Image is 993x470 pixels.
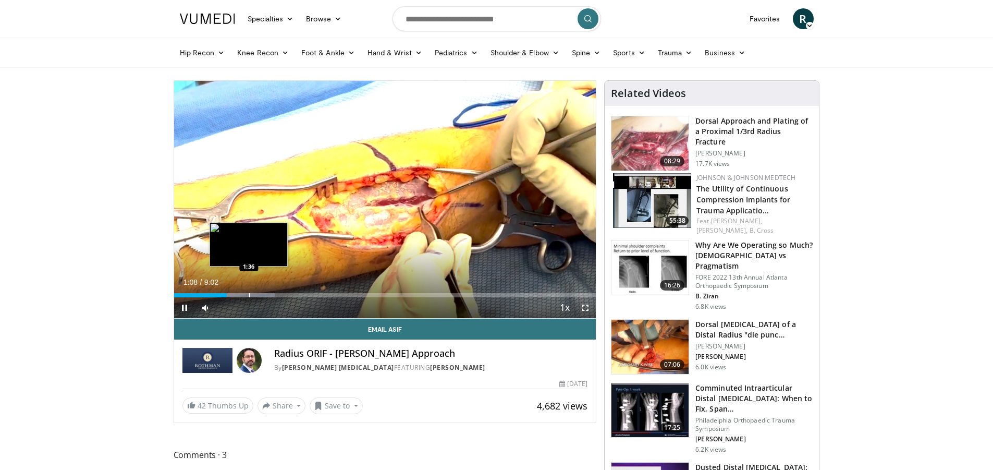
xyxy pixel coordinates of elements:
[695,292,813,300] p: B. Ziran
[695,149,813,158] p: [PERSON_NAME]
[696,226,747,235] a: [PERSON_NAME],
[695,435,813,443] p: [PERSON_NAME]
[174,297,195,318] button: Pause
[660,423,685,433] span: 17:25
[652,42,699,63] a: Trauma
[695,353,813,361] p: [PERSON_NAME]
[195,297,216,318] button: Mute
[611,116,689,171] img: edd4a696-d698-4b82-bf0e-950aa4961b3f.150x105_q85_crop-smart_upscale.jpg
[559,379,587,389] div: [DATE]
[611,383,689,438] img: c2d76d2b-32a1-47bf-abca-1a9f3ed4a02e.150x105_q85_crop-smart_upscale.jpg
[174,319,596,340] a: Email Asif
[210,223,288,267] img: image.jpeg
[695,303,726,311] p: 6.8K views
[300,8,348,29] a: Browse
[174,42,231,63] a: Hip Recon
[613,173,691,228] img: 05424410-063a-466e-aef3-b135df8d3cb3.150x105_q85_crop-smart_upscale.jpg
[274,348,588,359] h4: Radius ORIF - [PERSON_NAME] Approach
[607,42,652,63] a: Sports
[660,156,685,166] span: 08:29
[695,383,813,414] h3: Comminuted Intraarticular Distal [MEDICAL_DATA]: When to Fix, Span…
[237,348,262,373] img: Avatar
[611,240,689,295] img: 99079dcb-b67f-40ef-8516-3995f3d1d7db.150x105_q85_crop-smart_upscale.jpg
[611,320,689,374] img: 66e8a908-5181-456e-9087-b4022d3aa5b8.150x105_q85_crop-smart_upscale.jpg
[695,240,813,271] h3: Why Are We Operating so Much? [DEMOGRAPHIC_DATA] vs Pragmatism
[611,87,686,100] h4: Related Videos
[750,226,774,235] a: B. Cross
[611,240,813,311] a: 16:26 Why Are We Operating so Much? [DEMOGRAPHIC_DATA] vs Pragmatism FORE 2022 13th Annual Atlant...
[696,184,790,215] a: The Utility of Continuous Compression Implants for Trauma Applicatio…
[695,342,813,351] p: [PERSON_NAME]
[660,280,685,291] span: 16:26
[696,173,795,182] a: Johnson & Johnson MedTech
[182,348,232,373] img: Rothman Hand Surgery
[282,363,394,372] a: [PERSON_NAME] [MEDICAL_DATA]
[428,42,484,63] a: Pediatrics
[611,319,813,375] a: 07:06 Dorsal [MEDICAL_DATA] of a Distal Radius "die punc… [PERSON_NAME] [PERSON_NAME] 6.0K views
[695,160,730,168] p: 17.7K views
[393,6,601,31] input: Search topics, interventions
[566,42,607,63] a: Spine
[258,397,306,414] button: Share
[695,416,813,433] p: Philadelphia Orthopaedic Trauma Symposium
[361,42,428,63] a: Hand & Wrist
[183,278,198,286] span: 1:08
[200,278,202,286] span: /
[698,42,752,63] a: Business
[611,383,813,454] a: 17:25 Comminuted Intraarticular Distal [MEDICAL_DATA]: When to Fix, Span… Philadelphia Orthopaedi...
[274,363,588,372] div: By FEATURING
[180,14,235,24] img: VuMedi Logo
[666,216,689,225] span: 55:38
[310,397,363,414] button: Save to
[695,116,813,147] h3: Dorsal Approach and Plating of a Proximal 1/3rd Radius Fracture
[198,401,206,411] span: 42
[793,8,814,29] a: R
[182,397,253,414] a: 42 Thumbs Up
[204,278,218,286] span: 9:02
[696,216,811,235] div: Feat.
[660,359,685,370] span: 07:06
[430,363,485,372] a: [PERSON_NAME]
[174,81,596,319] video-js: Video Player
[743,8,787,29] a: Favorites
[695,363,726,371] p: 6.0K views
[611,116,813,171] a: 08:29 Dorsal Approach and Plating of a Proximal 1/3rd Radius Fracture [PERSON_NAME] 17.7K views
[554,297,575,318] button: Playback Rate
[231,42,295,63] a: Knee Recon
[695,319,813,340] h3: Dorsal [MEDICAL_DATA] of a Distal Radius "die punc…
[174,448,597,462] span: Comments 3
[174,293,596,297] div: Progress Bar
[613,173,691,228] a: 55:38
[295,42,361,63] a: Foot & Ankle
[537,400,587,412] span: 4,682 views
[575,297,596,318] button: Fullscreen
[695,273,813,290] p: FORE 2022 13th Annual Atlanta Orthopaedic Symposium
[711,216,762,225] a: [PERSON_NAME],
[695,445,726,454] p: 6.2K views
[241,8,300,29] a: Specialties
[484,42,566,63] a: Shoulder & Elbow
